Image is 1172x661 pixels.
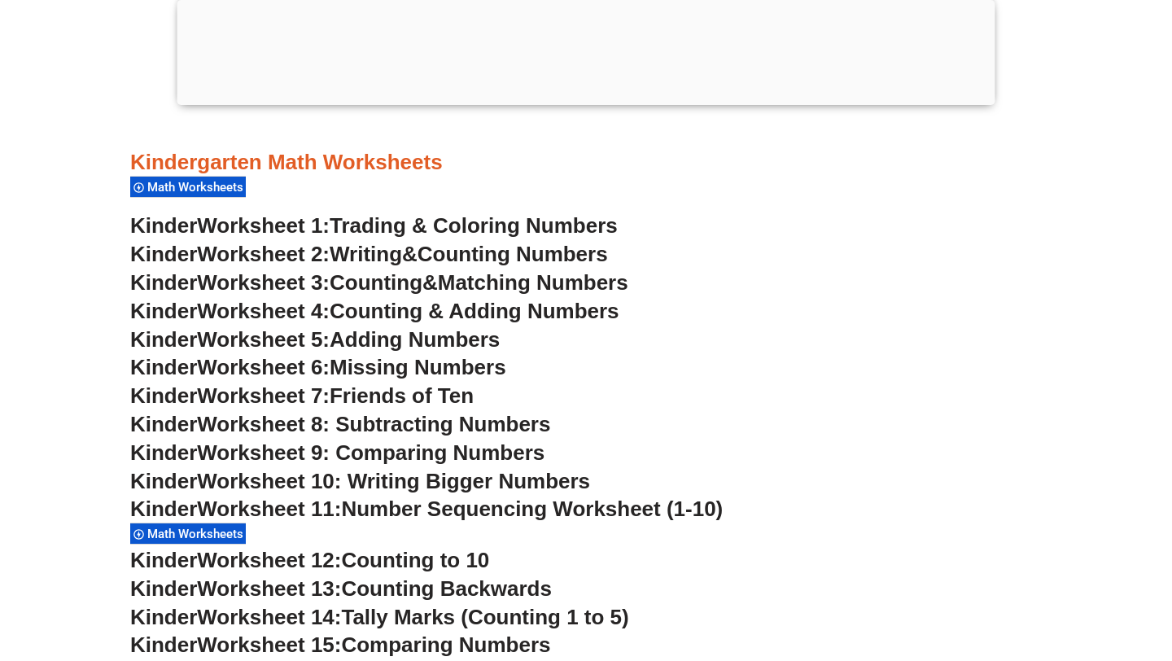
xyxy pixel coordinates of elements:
span: Tally Marks (Counting 1 to 5) [341,605,628,629]
span: Worksheet 4: [197,299,330,323]
span: Missing Numbers [330,355,506,379]
span: Kinder [130,605,197,629]
span: Worksheet 7: [197,383,330,408]
span: Kinder [130,327,197,352]
h3: Kindergarten Math Worksheets [130,149,1042,177]
span: Counting Numbers [418,242,608,266]
span: Kinder [130,213,197,238]
span: Comparing Numbers [341,633,550,657]
span: Math Worksheets [147,180,248,195]
span: Kinder [130,548,197,572]
span: Kinder [130,383,197,408]
span: Worksheet 15: [197,633,341,657]
span: Friends of Ten [330,383,474,408]
iframe: Chat Widget [893,477,1172,661]
span: Kinder [130,412,197,436]
span: Worksheet 9: Comparing Numbers [197,440,544,465]
span: Worksheet 2: [197,242,330,266]
span: Matching Numbers [438,270,628,295]
span: Kinder [130,469,197,493]
div: Math Worksheets [130,176,246,198]
span: Kinder [130,299,197,323]
a: KinderWorksheet 7:Friends of Ten [130,383,474,408]
span: Writing [330,242,402,266]
span: Kinder [130,633,197,657]
span: Number Sequencing Worksheet (1-10) [341,497,723,521]
span: Trading & Coloring Numbers [330,213,618,238]
a: KinderWorksheet 2:Writing&Counting Numbers [130,242,608,266]
span: Worksheet 1: [197,213,330,238]
span: Kinder [130,242,197,266]
span: Kinder [130,576,197,601]
span: Counting to 10 [341,548,489,572]
span: Counting [330,270,422,295]
div: Math Worksheets [130,523,246,545]
span: Counting & Adding Numbers [330,299,619,323]
span: Worksheet 11: [197,497,341,521]
span: Kinder [130,270,197,295]
a: KinderWorksheet 9: Comparing Numbers [130,440,544,465]
span: Worksheet 6: [197,355,330,379]
span: Worksheet 12: [197,548,341,572]
a: KinderWorksheet 6:Missing Numbers [130,355,506,379]
span: Worksheet 10: Writing Bigger Numbers [197,469,590,493]
a: KinderWorksheet 10: Writing Bigger Numbers [130,469,590,493]
a: KinderWorksheet 4:Counting & Adding Numbers [130,299,619,323]
span: Kinder [130,440,197,465]
span: Kinder [130,497,197,521]
a: KinderWorksheet 8: Subtracting Numbers [130,412,550,436]
span: Counting Backwards [341,576,551,601]
span: Worksheet 5: [197,327,330,352]
span: Adding Numbers [330,327,500,352]
span: Worksheet 8: Subtracting Numbers [197,412,550,436]
span: Worksheet 3: [197,270,330,295]
a: KinderWorksheet 1:Trading & Coloring Numbers [130,213,618,238]
span: Math Worksheets [147,527,248,541]
a: KinderWorksheet 3:Counting&Matching Numbers [130,270,628,295]
span: Worksheet 14: [197,605,341,629]
a: KinderWorksheet 5:Adding Numbers [130,327,500,352]
span: Worksheet 13: [197,576,341,601]
span: Kinder [130,355,197,379]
